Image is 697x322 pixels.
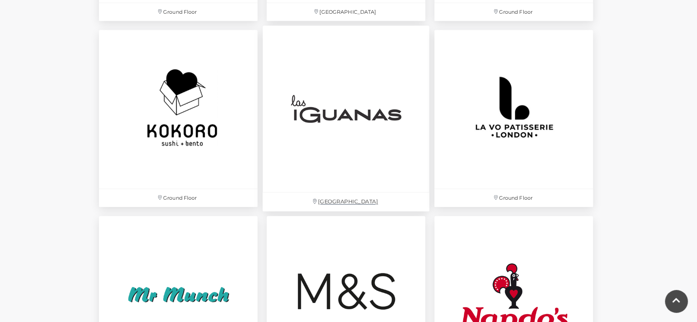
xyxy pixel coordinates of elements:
[263,193,429,212] p: [GEOGRAPHIC_DATA]
[434,3,593,21] p: Ground Floor
[434,189,593,207] p: Ground Floor
[99,189,258,207] p: Ground Floor
[99,3,258,21] p: Ground Floor
[267,3,425,21] p: [GEOGRAPHIC_DATA]
[258,21,434,217] a: [GEOGRAPHIC_DATA]
[94,26,262,212] a: Ground Floor
[430,26,598,212] a: Ground Floor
